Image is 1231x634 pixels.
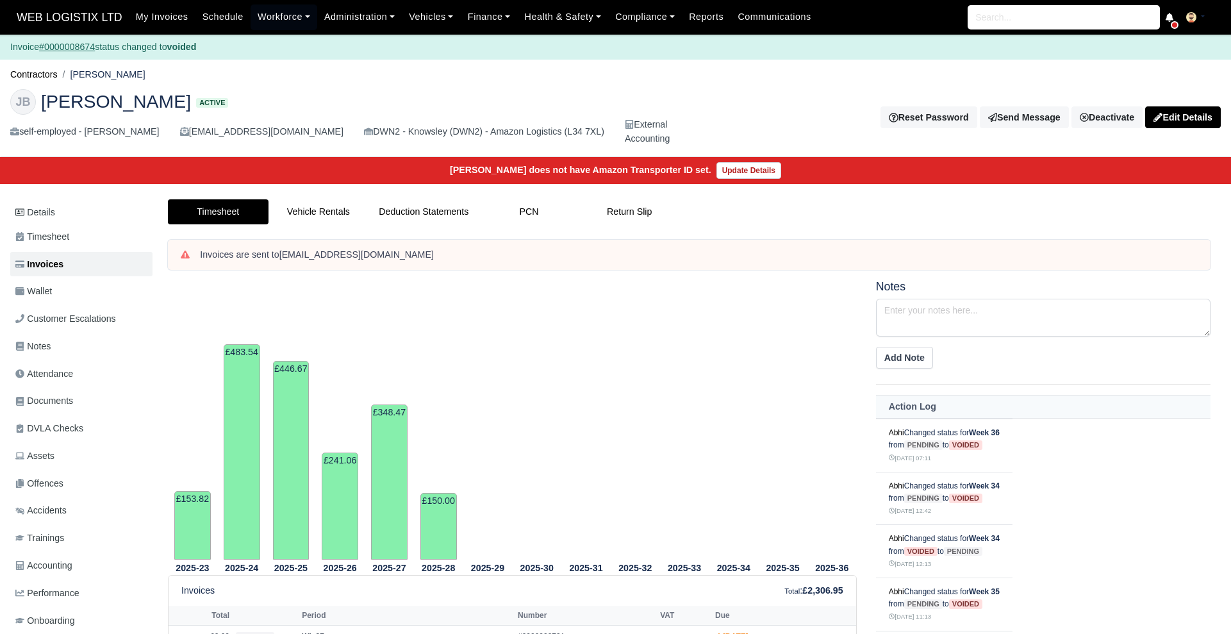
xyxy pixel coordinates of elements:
span: Active [196,98,228,108]
span: Timesheet [15,229,69,244]
strong: £2,306.95 [802,585,843,596]
span: Trainings [15,531,64,546]
button: Add Note [876,347,933,369]
td: £348.47 [371,405,408,560]
th: Period [299,606,515,625]
td: £446.67 [273,361,310,560]
span: pending [904,494,943,503]
span: voided [949,494,982,503]
th: 2025-23 [168,560,217,576]
a: Trainings [10,526,153,551]
span: Onboarding [15,613,75,628]
a: Attendance [10,362,153,387]
small: [DATE] 11:13 [889,613,931,620]
a: Communications [731,4,818,29]
th: 2025-26 [315,560,365,576]
a: Finance [461,4,518,29]
small: [DATE] 07:11 [889,455,931,462]
th: 2025-35 [758,560,807,576]
span: Accidents [15,503,67,518]
a: Health & Safety [517,4,608,29]
span: Performance [15,586,79,601]
h6: Invoices [181,585,215,596]
td: Changed status for from to [876,578,1012,631]
a: Invoices [10,252,153,277]
span: Wallet [15,284,52,299]
a: Abhi [889,481,904,490]
th: Action Log [876,395,1210,419]
th: 2025-29 [463,560,513,576]
a: Accidents [10,498,153,523]
th: 2025-25 [267,560,316,576]
a: Abhi [889,428,904,437]
a: Documents [10,388,153,413]
div: [EMAIL_ADDRESS][DOMAIN_NAME] [180,124,343,139]
a: Schedule [195,4,251,29]
button: Reset Password [880,106,977,128]
div: External Accounting [625,117,670,147]
th: 2025-31 [561,560,611,576]
th: Due [712,606,818,625]
div: JB [10,89,36,115]
a: Accounting [10,553,153,578]
th: 2025-24 [217,560,267,576]
a: Abhi [889,587,904,596]
a: WEB LOGISTIX LTD [10,5,129,30]
td: £241.06 [322,453,358,560]
small: [DATE] 12:42 [889,507,931,514]
span: voided [949,440,982,450]
a: Assets [10,444,153,469]
td: £483.54 [224,344,260,560]
strong: [EMAIL_ADDRESS][DOMAIN_NAME] [279,249,434,260]
td: £150.00 [420,493,457,560]
strong: Week 35 [969,587,1000,596]
a: PCN [479,199,579,224]
td: £153.82 [174,491,211,560]
span: pending [944,547,982,556]
span: Assets [15,449,54,463]
u: #0000008674 [39,42,95,52]
a: Return Slip [579,199,680,224]
div: Jake Bulger [1,79,1230,158]
a: Compliance [608,4,682,29]
span: pending [904,599,943,609]
a: Workforce [251,4,317,29]
iframe: Chat Widget [1167,572,1231,634]
a: Contractors [10,69,58,79]
strong: Week 36 [969,428,1000,437]
a: Notes [10,334,153,359]
a: Deactivate [1071,106,1143,128]
span: Attendance [15,367,73,381]
span: Invoices [15,257,63,272]
a: Abhi [889,534,904,543]
a: Vehicles [402,4,461,29]
small: Total [784,587,800,595]
li: [PERSON_NAME] [58,67,145,82]
a: Offences [10,471,153,496]
th: 2025-36 [807,560,857,576]
span: pending [904,440,943,450]
td: Changed status for from to [876,525,1012,578]
span: DVLA Checks [15,421,83,436]
a: Timesheet [168,199,269,224]
a: Edit Details [1145,106,1221,128]
div: self-employed - [PERSON_NAME] [10,124,160,139]
span: [PERSON_NAME] [41,92,191,110]
strong: Week 34 [969,481,1000,490]
th: 2025-28 [414,560,463,576]
th: Number [515,606,657,625]
input: Search... [968,5,1160,29]
a: Update Details [716,162,781,179]
span: Notes [15,339,51,354]
a: Deduction Statements [368,199,479,224]
a: DVLA Checks [10,416,153,441]
a: Send Message [980,106,1069,128]
th: 2025-33 [660,560,709,576]
span: Customer Escalations [15,312,116,326]
div: DWN2 - Knowsley (DWN2) - Amazon Logistics (L34 7XL) [364,124,604,139]
th: VAT [657,606,712,625]
strong: Week 34 [969,534,1000,543]
a: Performance [10,581,153,606]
